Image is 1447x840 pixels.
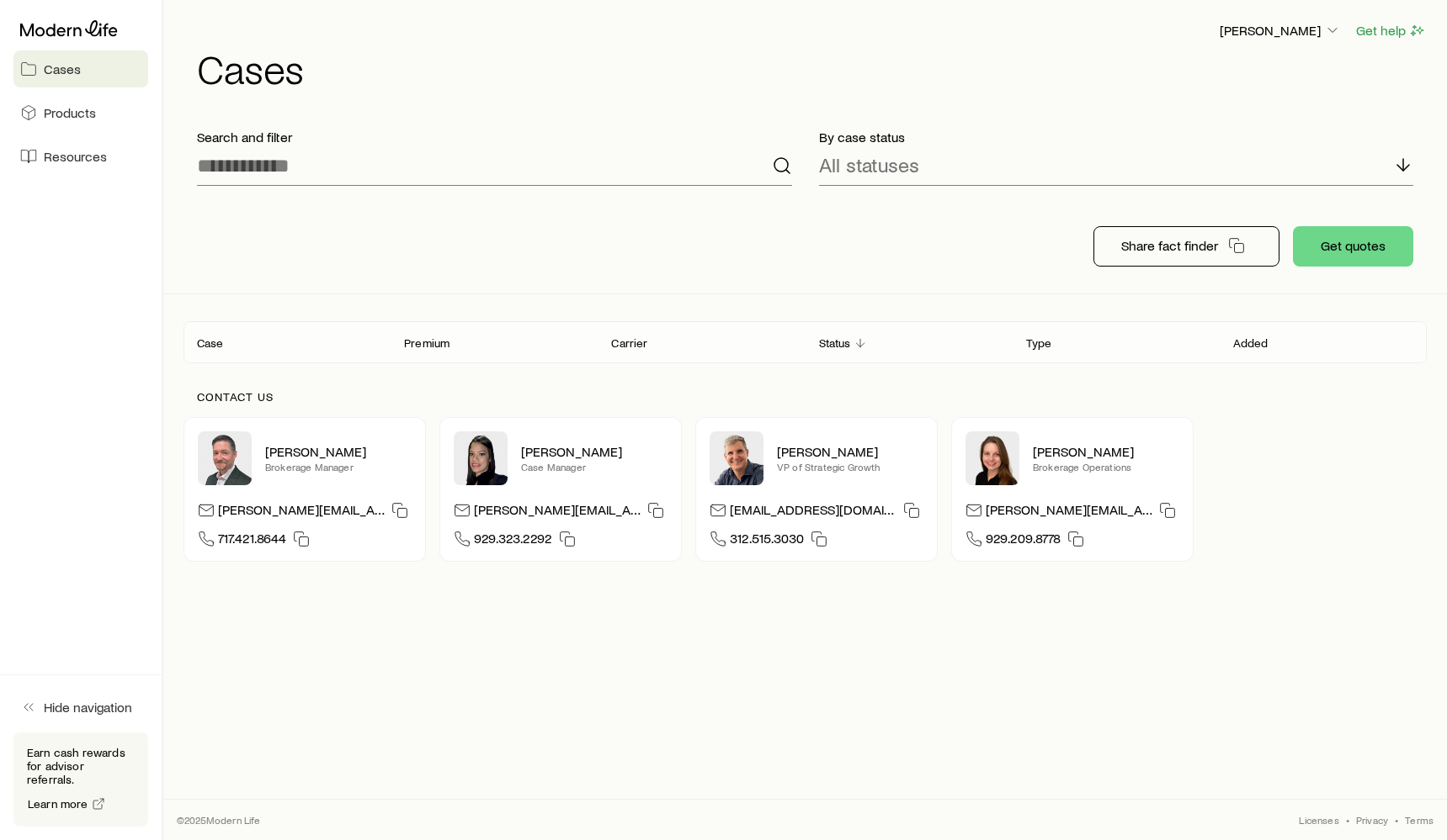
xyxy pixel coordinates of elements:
[27,746,135,786] p: Earn cash rewards for advisor referrals.
[777,460,923,473] p: VP of Strategic Growth
[13,689,148,726] button: Hide navigation
[819,129,1414,145] p: By case status
[454,431,508,485] img: Elana Hasten
[1405,813,1434,827] a: Terms
[730,501,896,524] p: [EMAIL_ADDRESS][DOMAIN_NAME]
[1093,226,1279,267] button: Share fact finder
[986,530,1061,552] span: 929.209.8778
[13,138,148,175] a: Resources
[44,104,96,121] span: Products
[1033,443,1179,460] p: [PERSON_NAME]
[198,431,252,485] img: Ryan Mattern
[1395,813,1398,827] span: •
[28,798,88,810] span: Learn more
[819,336,851,350] p: Status
[521,460,668,473] p: Case Manager
[1121,237,1218,254] p: Share fact finder
[1299,813,1338,827] a: Licenses
[44,699,132,716] span: Hide navigation
[1219,21,1342,41] button: [PERSON_NAME]
[13,50,148,87] a: Cases
[1356,813,1388,827] a: Privacy
[218,501,385,524] p: [PERSON_NAME][EMAIL_ADDRESS][DOMAIN_NAME]
[1293,226,1413,267] button: Get quotes
[197,48,1427,88] h1: Cases
[611,336,647,350] p: Carrier
[986,501,1152,524] p: [PERSON_NAME][EMAIL_ADDRESS][DOMAIN_NAME]
[197,336,224,350] p: Case
[265,443,412,460] p: [PERSON_NAME]
[44,61,81,77] span: Cases
[1026,336,1052,350] p: Type
[710,431,763,485] img: Bill Ventura
[1220,22,1341,39] p: [PERSON_NAME]
[404,336,450,350] p: Premium
[177,813,261,827] p: © 2025 Modern Life
[218,530,286,552] span: 717.421.8644
[819,153,919,177] p: All statuses
[13,94,148,131] a: Products
[265,460,412,473] p: Brokerage Manager
[1033,460,1179,473] p: Brokerage Operations
[474,501,641,524] p: [PERSON_NAME][EMAIL_ADDRESS][DOMAIN_NAME]
[184,321,1427,363] div: Client cases
[474,530,552,552] span: 929.323.2292
[197,129,792,145] p: Search and filter
[197,390,1413,404] p: Contact us
[730,530,804,552] span: 312.515.3030
[44,148,107,165] span: Resources
[777,443,923,460] p: [PERSON_NAME]
[966,431,1019,485] img: Ellen Wall
[1346,813,1349,827] span: •
[521,443,668,460] p: [PERSON_NAME]
[13,732,148,827] div: Earn cash rewards for advisor referrals.Learn more
[1233,336,1269,350] p: Added
[1355,21,1427,40] button: Get help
